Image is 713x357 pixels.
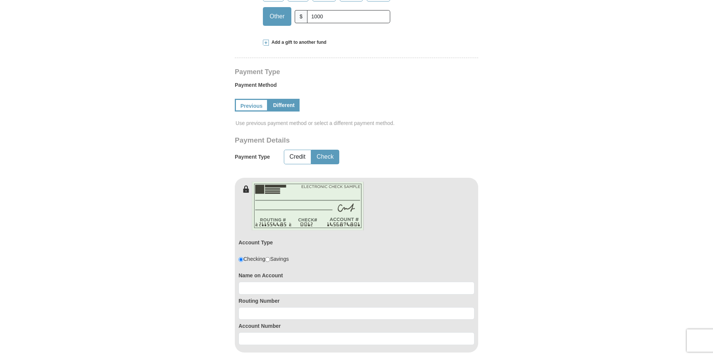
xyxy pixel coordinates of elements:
[269,39,327,46] span: Add a gift to another fund
[239,239,273,246] label: Account Type
[252,181,364,231] img: check-en.png
[268,99,300,112] a: Different
[284,150,311,164] button: Credit
[239,297,474,305] label: Routing Number
[239,272,474,279] label: Name on Account
[239,322,474,330] label: Account Number
[235,136,426,145] h3: Payment Details
[235,99,268,112] a: Previous
[239,255,289,263] div: Checking Savings
[266,11,288,22] span: Other
[235,154,270,160] h5: Payment Type
[312,150,339,164] button: Check
[235,81,478,92] label: Payment Method
[235,69,478,75] h4: Payment Type
[236,119,479,127] span: Use previous payment method or select a different payment method.
[307,10,390,23] input: Other Amount
[295,10,307,23] span: $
